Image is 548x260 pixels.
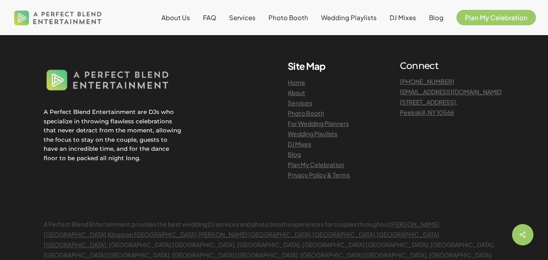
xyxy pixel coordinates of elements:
[465,13,527,21] span: Plan My Celebration
[400,98,458,116] a: [STREET_ADDRESS],Peekskill, NY 10566
[288,120,349,127] a: For Wedding Planners
[229,13,256,21] span: Services
[161,13,190,21] span: About Us
[12,3,104,32] img: A Perfect Blend Entertainment
[203,13,216,21] span: FAQ
[321,14,377,21] a: Wedding Playlists
[288,140,311,148] a: DJ Mixes
[313,230,375,238] a: [GEOGRAPHIC_DATA]
[456,14,536,21] a: Plan My Celebration
[429,13,444,21] span: Blog
[288,78,305,86] a: Home
[400,78,454,85] a: [PHONE_NUMBER]
[198,230,311,238] a: [PERSON_NAME] [GEOGRAPHIC_DATA]
[288,171,350,179] a: Privacy Policy & Terms
[44,108,182,163] p: A Perfect Blend Entertainment are DJs who specialize in throwing flawless celebrations that never...
[400,60,504,72] h4: Connect
[161,14,190,21] a: About Us
[268,13,308,21] span: Photo Booth
[288,60,326,72] b: Site Map
[288,109,324,117] a: Photo Booth
[288,150,301,158] a: Blog
[229,14,256,21] a: Services
[288,130,337,137] a: Wedding Playlists
[288,99,312,107] a: Services
[390,13,416,21] span: DJ Mixes
[400,88,502,96] a: [EMAIL_ADDRESS][DOMAIN_NAME]
[429,14,444,21] a: Blog
[288,161,344,168] a: Plan My Celebration
[288,89,305,96] a: About
[321,13,377,21] span: Wedding Playlists
[268,14,308,21] a: Photo Booth
[390,14,416,21] a: DJ Mixes
[203,14,216,21] a: FAQ
[108,230,197,238] a: Kingston [GEOGRAPHIC_DATA]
